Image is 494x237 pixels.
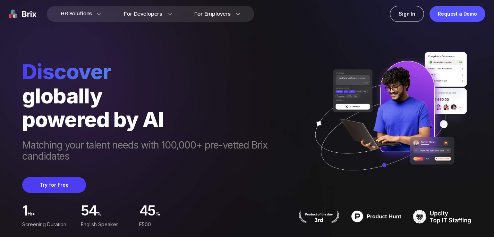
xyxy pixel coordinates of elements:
span: 45 [139,204,155,219]
img: ai generate [306,52,472,185]
img: product hunt badge [347,208,406,225]
img: TOP IT STAFFING [413,208,472,225]
span: For Developers [124,10,162,18]
span: % [97,208,134,223]
span: HR Solutions [61,8,92,19]
span: For Employers [194,10,231,18]
span: hr+ [27,208,75,223]
span: Matching your talent needs with 100,000+ pre-vetted Brix candidates [22,139,306,163]
div: Screening duration [22,221,75,228]
a: Request a Demo [429,6,485,22]
div: globally [22,84,306,108]
span: 54 [81,204,97,219]
span: Discover [22,59,306,84]
span: 1 [22,204,27,219]
img: product hunt badge [298,210,340,223]
button: Try for Free [22,177,86,193]
div: English Speaker [81,221,134,228]
div: powered by AI [22,108,306,131]
span: % [155,208,192,223]
div: F500 [139,221,192,228]
a: Sign In [390,6,424,22]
